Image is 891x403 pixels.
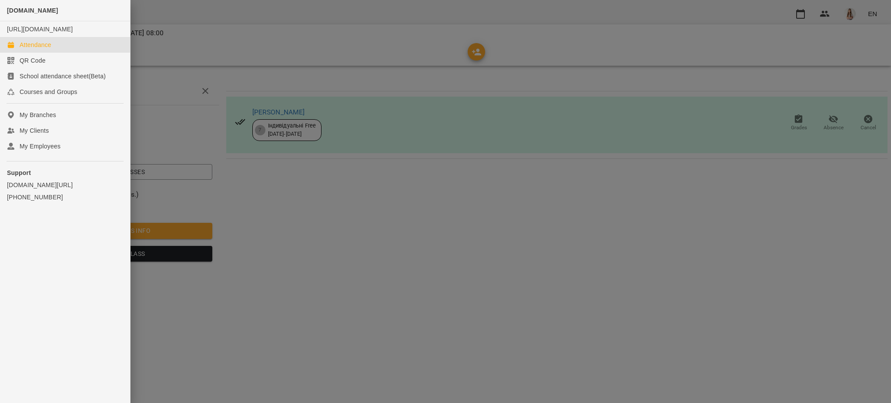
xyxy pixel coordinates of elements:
[7,193,123,201] a: [PHONE_NUMBER]
[7,181,123,189] a: [DOMAIN_NAME][URL]
[20,72,106,81] div: School attendance sheet(Beta)
[7,7,58,14] span: [DOMAIN_NAME]
[20,40,51,49] div: Attendance
[7,26,73,33] a: [URL][DOMAIN_NAME]
[20,142,60,151] div: My Employees
[20,126,49,135] div: My Clients
[7,168,123,177] p: Support
[20,87,77,96] div: Courses and Groups
[20,56,46,65] div: QR Code
[20,111,56,119] div: My Branches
